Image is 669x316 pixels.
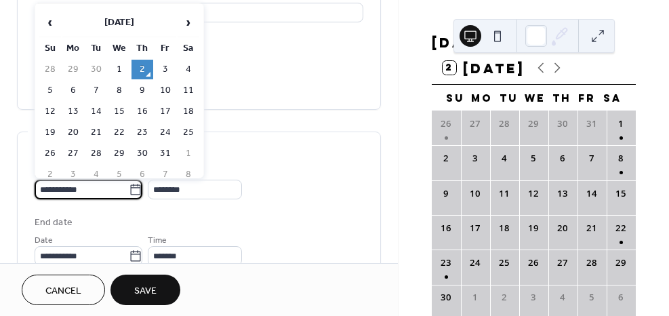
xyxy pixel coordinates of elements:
[108,165,130,184] td: 5
[498,152,512,165] div: 4
[39,39,61,58] th: Su
[39,102,61,121] td: 12
[615,117,628,131] div: 1
[443,85,468,111] div: Su
[85,144,107,163] td: 28
[62,102,84,121] td: 13
[556,187,570,201] div: 13
[498,222,512,235] div: 18
[39,144,61,163] td: 26
[131,39,153,58] th: Th
[39,165,61,184] td: 2
[615,222,628,235] div: 22
[600,85,625,111] div: Sa
[586,117,599,131] div: 31
[440,117,453,131] div: 26
[108,123,130,142] td: 22
[108,39,130,58] th: We
[498,187,512,201] div: 11
[521,85,549,111] div: We
[155,102,176,121] td: 17
[574,85,599,111] div: Fr
[62,123,84,142] td: 20
[556,256,570,270] div: 27
[131,165,153,184] td: 6
[39,60,61,79] td: 28
[85,123,107,142] td: 21
[586,291,599,304] div: 5
[62,8,176,37] th: [DATE]
[527,256,541,270] div: 26
[615,187,628,201] div: 15
[615,152,628,165] div: 8
[39,81,61,100] td: 5
[469,187,483,201] div: 10
[440,222,453,235] div: 16
[556,291,570,304] div: 4
[178,123,199,142] td: 25
[498,291,512,304] div: 2
[615,291,628,304] div: 6
[85,81,107,100] td: 7
[85,102,107,121] td: 14
[110,275,180,305] button: Save
[469,117,483,131] div: 27
[62,39,84,58] th: Mo
[85,165,107,184] td: 4
[155,165,176,184] td: 7
[178,9,199,36] span: ›
[155,60,176,79] td: 3
[495,85,521,111] div: Tu
[22,275,105,305] button: Cancel
[586,152,599,165] div: 7
[148,233,167,248] span: Time
[62,144,84,163] td: 27
[556,222,570,235] div: 20
[440,187,453,201] div: 9
[40,9,60,36] span: ‹
[178,81,199,100] td: 11
[131,102,153,121] td: 16
[178,144,199,163] td: 1
[108,81,130,100] td: 8
[440,291,453,304] div: 30
[178,165,199,184] td: 8
[440,152,453,165] div: 2
[469,222,483,235] div: 17
[108,102,130,121] td: 15
[586,187,599,201] div: 14
[556,152,570,165] div: 6
[498,256,512,270] div: 25
[131,123,153,142] td: 23
[85,60,107,79] td: 30
[178,60,199,79] td: 4
[134,284,157,298] span: Save
[155,144,176,163] td: 31
[155,123,176,142] td: 24
[440,256,453,270] div: 23
[469,256,483,270] div: 24
[39,123,61,142] td: 19
[527,117,541,131] div: 29
[432,34,636,52] div: [DATE]
[527,291,541,304] div: 3
[108,60,130,79] td: 1
[155,81,176,100] td: 10
[131,144,153,163] td: 30
[85,39,107,58] th: Tu
[178,39,199,58] th: Sa
[586,222,599,235] div: 21
[527,152,541,165] div: 5
[469,291,483,304] div: 1
[62,60,84,79] td: 29
[556,117,570,131] div: 30
[527,187,541,201] div: 12
[586,256,599,270] div: 28
[35,233,53,248] span: Date
[438,58,530,78] button: 2[DATE]
[62,165,84,184] td: 3
[468,85,495,111] div: Mo
[35,216,73,230] div: End date
[108,144,130,163] td: 29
